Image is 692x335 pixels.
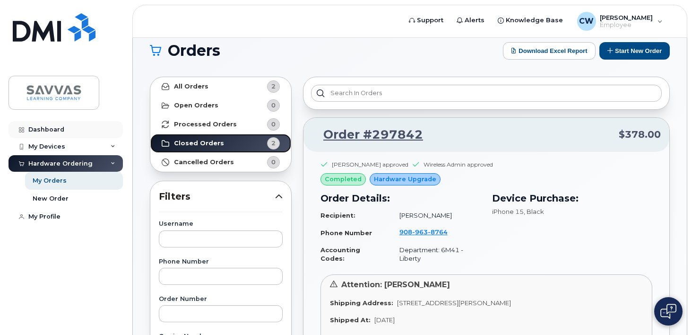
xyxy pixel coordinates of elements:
[271,120,276,129] span: 0
[271,82,276,91] span: 2
[320,191,481,205] h3: Order Details:
[320,246,360,263] strong: Accounting Codes:
[503,42,596,60] button: Download Excel Report
[397,299,511,307] span: [STREET_ADDRESS][PERSON_NAME]
[159,296,283,302] label: Order Number
[174,83,208,90] strong: All Orders
[660,304,676,319] img: Open chat
[150,153,291,172] a: Cancelled Orders0
[341,280,450,289] span: Attention: [PERSON_NAME]
[492,208,524,215] span: iPhone 15
[330,299,393,307] strong: Shipping Address:
[399,228,459,236] a: 9089638764
[150,96,291,115] a: Open Orders0
[325,175,362,184] span: completed
[150,115,291,134] a: Processed Orders0
[159,190,275,203] span: Filters
[320,229,372,237] strong: Phone Number
[271,158,276,167] span: 0
[311,85,662,102] input: Search in orders
[271,101,276,110] span: 0
[571,12,669,31] div: Christopher Wilson
[619,128,661,141] span: $378.00
[174,159,234,166] strong: Cancelled Orders
[320,212,355,219] strong: Recipient:
[492,191,652,205] h3: Device Purchase:
[174,140,224,147] strong: Closed Orders
[600,21,653,29] span: Employee
[391,207,481,224] td: [PERSON_NAME]
[524,208,544,215] span: , Black
[428,228,448,236] span: 8764
[399,228,448,236] span: 908
[374,175,436,184] span: Hardware Upgrade
[150,134,291,153] a: Closed Orders2
[374,316,395,324] span: [DATE]
[271,139,276,148] span: 2
[174,121,237,128] strong: Processed Orders
[332,160,408,168] div: [PERSON_NAME] approved
[330,316,371,324] strong: Shipped At:
[159,221,283,227] label: Username
[174,102,218,109] strong: Open Orders
[312,126,423,143] a: Order #297842
[391,242,481,267] td: Department: 6M41 - Liberty
[150,77,291,96] a: All Orders2
[159,259,283,265] label: Phone Number
[599,42,670,60] button: Start New Order
[579,16,594,27] span: CW
[168,44,220,58] span: Orders
[412,228,428,236] span: 963
[424,160,493,168] div: Wireless Admin approved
